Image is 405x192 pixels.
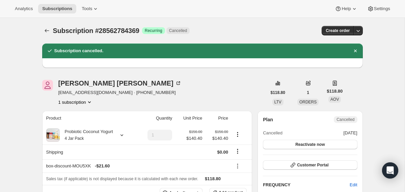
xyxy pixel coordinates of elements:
button: 1 [303,88,313,97]
span: Subscriptions [42,6,72,11]
h2: Subscription cancelled. [54,47,104,54]
span: Terri Corigliano [42,80,53,91]
span: Create order [326,28,350,33]
span: LTV [274,100,281,104]
button: Subscriptions [42,26,52,35]
span: Subscription #28562784369 [53,27,139,34]
h2: FREQUENCY [263,182,350,188]
div: Probiotic Coconut Yogurt [60,128,113,142]
button: Dismiss notification [351,46,360,56]
button: Product actions [232,131,243,138]
button: Create order [322,26,354,35]
button: Reactivate now [263,140,357,149]
small: 4 Jar Pack [65,136,84,141]
button: Settings [363,4,394,13]
span: $118.80 [205,176,221,181]
span: $118.80 [327,88,343,95]
span: [EMAIL_ADDRESS][DOMAIN_NAME] · [PHONE_NUMBER] [58,89,182,96]
span: Sales tax (if applicable) is not displayed because it is calculated with each new order. [46,177,198,181]
button: Product actions [58,99,93,105]
div: [PERSON_NAME] [PERSON_NAME] [58,80,182,87]
h2: Plan [263,116,273,123]
span: ORDERS [299,100,317,104]
button: Subscriptions [38,4,76,13]
button: $118.80 [267,88,289,97]
span: Analytics [15,6,33,11]
span: $0.00 [217,150,228,155]
span: Tools [82,6,92,11]
th: Product [42,111,137,126]
th: Price [204,111,230,126]
span: Recurring [145,28,162,33]
small: $156.00 [189,130,202,134]
span: $140.40 [206,135,228,142]
button: Customer Portal [263,160,357,170]
span: $118.80 [271,90,285,95]
th: Shipping [42,145,137,159]
span: Help [342,6,351,11]
button: Edit [346,180,361,190]
small: $156.00 [215,130,228,134]
img: product img [46,128,60,142]
span: $140.40 [186,135,202,142]
span: 1 [307,90,309,95]
button: Analytics [11,4,37,13]
span: Cancelled [263,130,282,136]
span: - $21.60 [95,163,110,169]
div: box-discount-MOU5XK [46,163,228,169]
button: Help [331,4,361,13]
button: Shipping actions [232,148,243,155]
th: Unit Price [174,111,204,126]
span: Customer Portal [297,162,328,168]
span: Cancelled [336,117,354,122]
span: Reactivate now [295,142,325,147]
span: AOV [330,97,339,102]
th: Quantity [137,111,174,126]
span: Cancelled [169,28,187,33]
button: Tools [78,4,103,13]
span: Settings [374,6,390,11]
span: Edit [350,182,357,188]
div: Open Intercom Messenger [382,162,398,179]
span: [DATE] [344,130,357,136]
